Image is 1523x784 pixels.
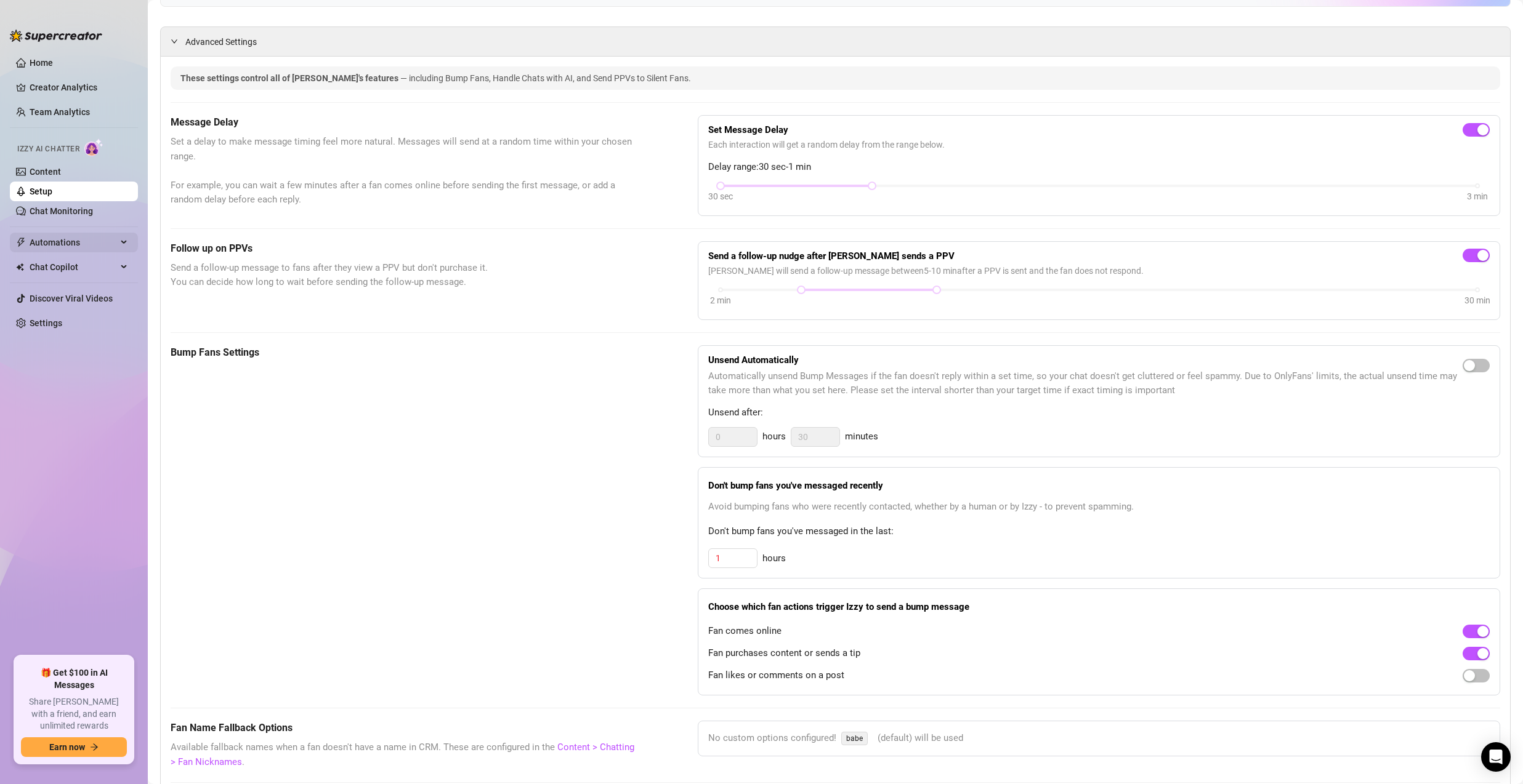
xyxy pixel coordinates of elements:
[30,233,117,252] span: Automations
[708,646,860,661] span: Fan purchases content or sends a tip
[171,135,636,207] span: Set a delay to make message timing feel more natural. Messages will send at a random time within ...
[171,34,185,48] div: expanded
[30,294,113,303] a: Discover Viral Videos
[171,742,634,767] a: Content > Chatting > Fan Nicknames
[708,160,1490,175] span: Delay range: 30 sec - 1 min
[762,551,786,566] span: hours
[30,58,53,68] a: Home
[708,406,1490,420] span: Unsend after:
[171,241,636,256] h5: Follow up on PPVs
[708,624,782,639] span: Fan comes online
[841,732,868,745] span: babe
[708,480,883,491] strong: Don't bump fans you've messaged recently
[708,524,1490,539] span: Don't bump fans you've messaged in the last:
[171,721,636,735] h5: Fan Name Fallback Options
[16,263,24,271] img: Chat Copilot
[878,731,963,746] span: (default) will be used
[708,731,836,746] span: No custom options configured!
[10,30,102,42] img: logo-BBDzfeDw.svg
[84,138,103,156] img: AI Chatter
[1467,190,1488,203] div: 3 min
[17,143,79,155] span: Izzy AI Chatter
[171,345,636,360] h5: Bump Fans Settings
[708,668,844,683] span: Fan likes or comments on a post
[708,369,1463,398] span: Automatically unsend Bump Messages if the fan doesn't reply within a set time, so your chat doesn...
[180,73,400,83] span: These settings control all of [PERSON_NAME]'s features
[30,206,93,216] a: Chat Monitoring
[710,294,731,307] div: 2 min
[21,667,127,691] span: 🎁 Get $100 in AI Messages
[30,257,117,277] span: Chat Copilot
[400,73,691,83] span: — including Bump Fans, Handle Chats with AI, and Send PPVs to Silent Fans.
[708,138,1490,151] span: Each interaction will get a random delay from the range below.
[30,78,128,97] a: Creator Analytics
[1464,294,1490,307] div: 30 min
[171,38,178,45] span: expanded
[708,190,733,203] div: 30 sec
[16,238,26,247] span: thunderbolt
[708,250,955,262] strong: Send a follow-up nudge after [PERSON_NAME] sends a PPV
[762,430,786,444] span: hours
[708,500,1490,514] span: Avoid bumping fans who were recently contacted, whether by a human or by Izzy - to prevent spamming.
[21,696,127,732] span: Share [PERSON_NAME] with a friend, and earn unlimited rewards
[845,430,878,444] span: minutes
[171,261,636,290] span: Send a follow-up message to fans after they view a PPV but don't purchase it. You can decide how ...
[30,186,52,196] a: Setup
[708,124,788,135] strong: Set Message Delay
[1481,742,1511,772] div: Open Intercom Messenger
[30,318,62,328] a: Settings
[185,35,257,49] span: Advanced Settings
[708,264,1490,278] span: [PERSON_NAME] will send a follow-up message between 5 - 10 min after a PPV is sent and the fan do...
[21,737,127,757] button: Earn nowarrow-right
[708,601,969,612] strong: Choose which fan actions trigger Izzy to send a bump message
[708,354,799,366] strong: Unsend Automatically
[171,115,636,130] h5: Message Delay
[90,743,99,751] span: arrow-right
[171,740,636,769] span: Available fallback names when a fan doesn't have a name in CRM. These are configured in the .
[30,167,61,177] a: Content
[30,107,90,117] a: Team Analytics
[49,742,85,752] span: Earn now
